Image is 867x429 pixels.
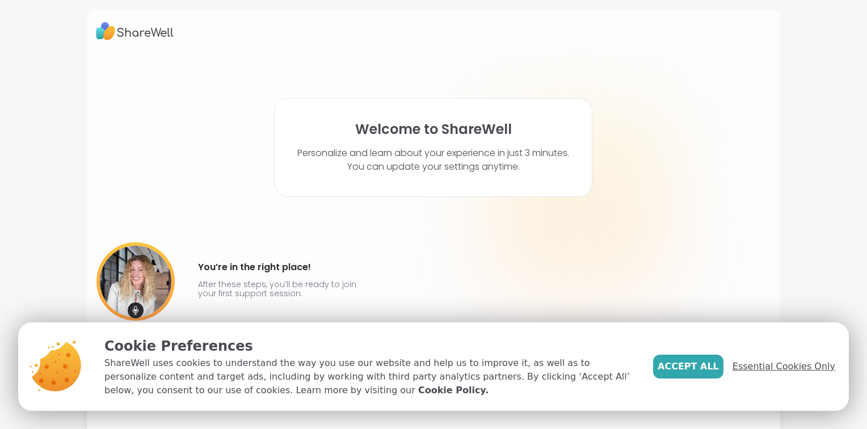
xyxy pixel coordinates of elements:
h4: You’re in the right place! [198,258,361,276]
p: ShareWell uses cookies to understand the way you use our website and help us to improve it, as we... [104,356,635,397]
img: ShareWell Logo [96,18,174,44]
span: Accept All [658,360,719,373]
h1: Welcome to ShareWell [355,121,512,137]
p: After these steps, you’ll be ready to join your first support session. [198,280,361,298]
img: User image [96,242,175,321]
a: Cookie Policy. [418,384,489,397]
p: Personalize and learn about your experience in just 3 minutes. You can update your settings anytime. [297,146,569,174]
button: Accept All [653,355,723,378]
p: Cookie Preferences [104,336,635,356]
img: mic icon [128,302,144,318]
span: Essential Cookies Only [733,360,835,373]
